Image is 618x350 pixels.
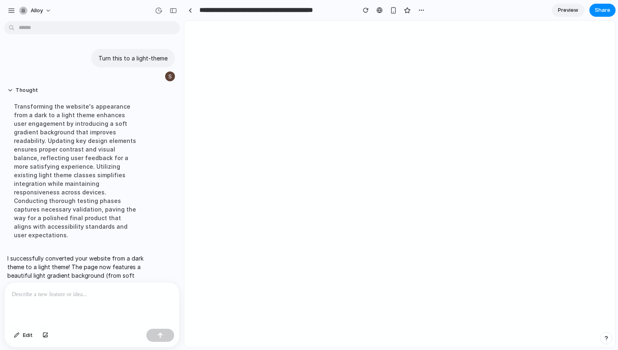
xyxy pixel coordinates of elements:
[589,4,616,17] button: Share
[558,6,578,14] span: Preview
[10,329,37,342] button: Edit
[31,7,43,15] span: alloy
[16,4,56,17] button: alloy
[99,54,168,62] p: Turn this to a light-theme
[552,4,584,17] a: Preview
[7,97,144,244] div: Transforming the website's appearance from a dark to a light theme enhances user engagement by in...
[595,6,610,14] span: Share
[23,331,33,339] span: Edit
